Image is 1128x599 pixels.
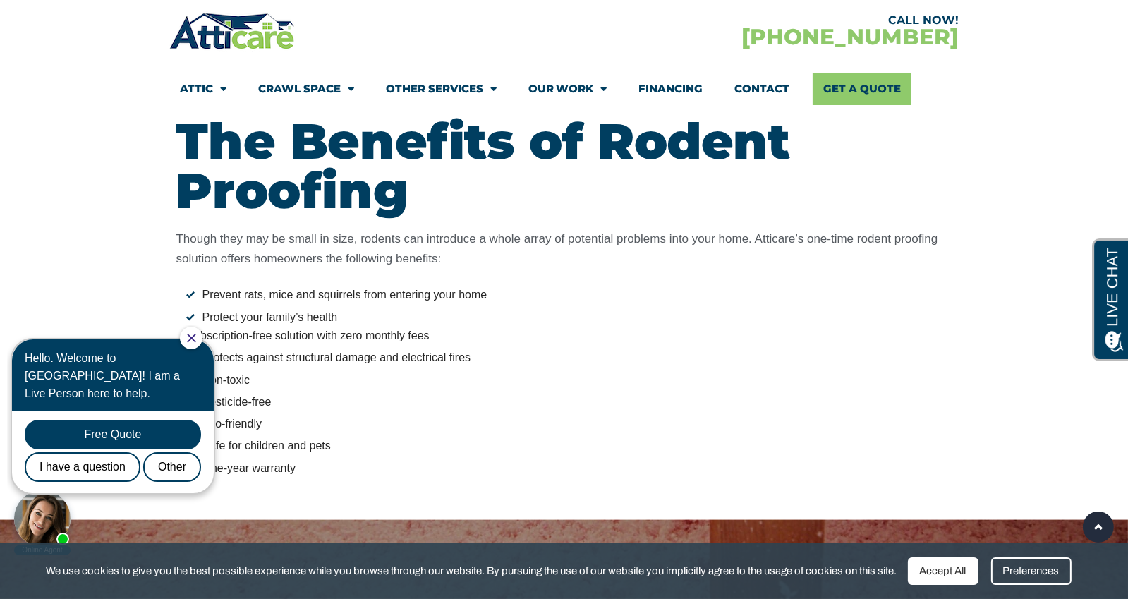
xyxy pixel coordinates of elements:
[35,11,114,29] span: Opens a chat window
[187,371,952,389] li: Non-toxic
[528,73,607,105] a: Our Work
[187,459,952,478] li: One-year warranty
[176,229,952,269] p: Though they may be small in size, rodents can introduce a whole array of potential problems into ...
[187,349,952,367] li: Protects against structural damage and electrical fires
[908,557,978,585] div: Accept All
[180,73,226,105] a: Attic
[180,73,949,105] nav: Menu
[564,15,959,26] div: CALL NOW!
[187,286,952,304] li: Prevent rats, mice and squirrels from entering your home
[735,73,790,105] a: Contact
[176,116,952,215] h2: The Benefits of Rodent Proofing
[47,562,897,580] span: We use cookies to give you the best possible experience while you browse through our website. By ...
[813,73,911,105] a: Get A Quote
[386,73,497,105] a: Other Services
[187,437,952,455] li: Safe for children and pets
[187,308,952,346] li: Protect your family’s health Subscription-free solution with zero monthly fees
[7,325,233,557] iframe: Chat Invitation
[258,73,354,105] a: Crawl Space
[991,557,1072,585] div: Preferences
[639,73,703,105] a: Financing
[187,415,952,433] li: Eco-friendly
[187,393,952,411] li: Pesticide-free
